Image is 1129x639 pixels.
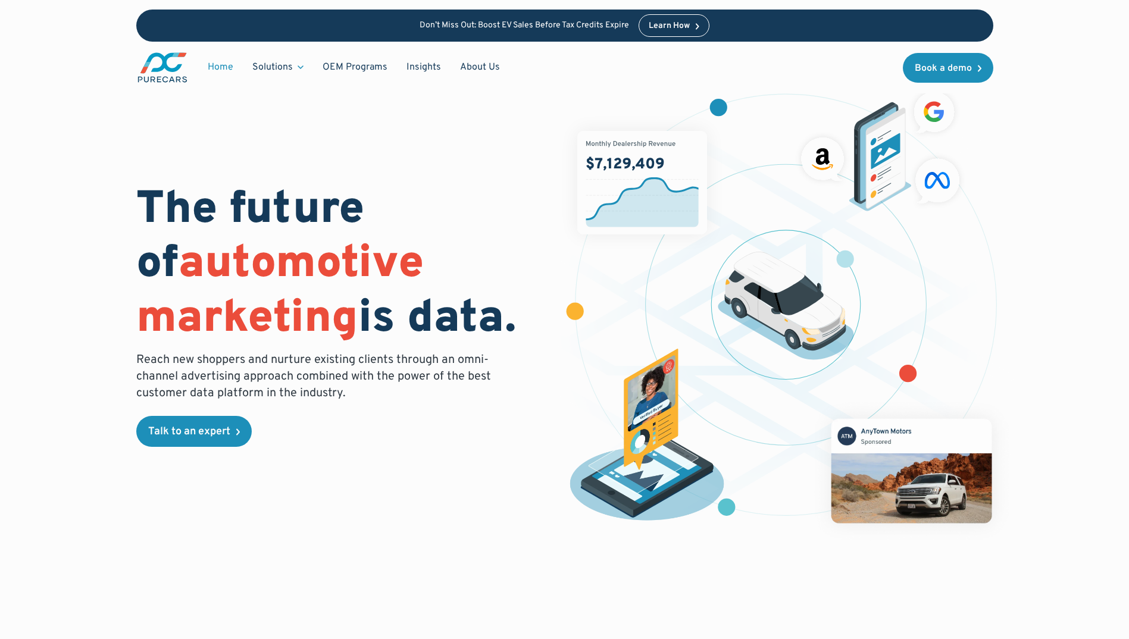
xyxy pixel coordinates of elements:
a: Learn How [639,14,709,37]
div: Solutions [243,56,313,79]
a: About Us [451,56,509,79]
a: OEM Programs [313,56,397,79]
a: Insights [397,56,451,79]
a: main [136,51,189,84]
div: Solutions [252,61,293,74]
p: Don’t Miss Out: Boost EV Sales Before Tax Credits Expire [420,21,629,31]
div: Book a demo [915,64,972,73]
div: Talk to an expert [148,427,230,437]
img: ads on social media and advertising partners [795,86,966,211]
img: persona of a buyer [558,349,736,526]
p: Reach new shoppers and nurture existing clients through an omni-channel advertising approach comb... [136,352,498,402]
span: automotive marketing [136,236,424,347]
a: Book a demo [903,53,993,83]
img: chart showing monthly dealership revenue of $7m [577,131,707,234]
img: purecars logo [136,51,189,84]
a: Home [198,56,243,79]
img: illustration of a vehicle [718,252,855,360]
h1: The future of is data. [136,184,551,347]
a: Talk to an expert [136,416,252,447]
div: Learn How [649,22,690,30]
img: mockup of facebook post [809,396,1014,545]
